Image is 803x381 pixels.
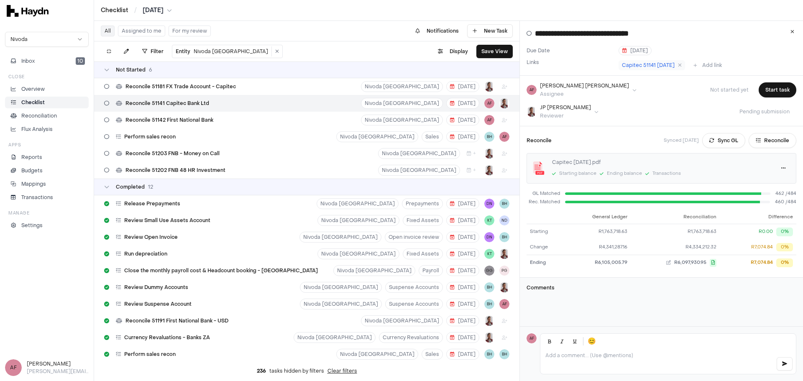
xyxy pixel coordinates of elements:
[450,301,476,307] span: [DATE]
[499,132,509,142] span: AF
[619,60,685,70] a: Capitec 51141 [DATE]
[403,215,443,226] button: Fixed Assets
[484,282,494,292] button: BH
[527,224,565,240] td: Starting
[5,178,89,190] a: Mappings
[101,6,172,15] nav: breadcrumb
[484,115,494,125] button: AF
[527,199,560,206] div: Rec. Matched
[385,232,443,243] button: Open invoice review
[446,81,479,92] button: [DATE]
[149,66,152,73] span: 6
[652,170,681,177] div: Transactions
[544,335,555,347] button: Bold (Ctrl+B)
[176,48,190,55] span: Entity
[631,211,720,224] th: Reconciliation
[775,190,796,197] span: 462 / 484
[446,315,479,326] button: [DATE]
[124,284,188,291] span: Review Dummy Accounts
[527,59,539,66] label: Links
[5,220,89,231] a: Settings
[499,249,509,259] img: JP Smit
[21,125,53,133] p: Flux Analysis
[527,104,598,119] button: JP SmitJP [PERSON_NAME]Reviewer
[499,299,509,309] button: AF
[101,6,128,15] a: Checklist
[76,57,85,65] span: 10
[327,368,357,374] button: Clear filters
[143,6,172,15] button: [DATE]
[484,148,494,159] button: JP Smit
[532,161,545,175] img: application/pdf
[751,244,773,251] div: R7,074.84
[125,317,228,324] span: Reconcile 51191 First National Bank - USD
[484,215,494,225] button: KT
[446,131,479,142] button: [DATE]
[257,368,266,374] span: 236
[450,117,476,123] span: [DATE]
[484,98,494,108] span: AF
[446,299,479,309] button: [DATE]
[317,248,399,259] button: Nivoda [GEOGRAPHIC_DATA]
[446,232,479,243] button: [DATE]
[125,150,220,157] span: Reconcile 51203 FNB - Money on Call
[463,165,479,176] button: +
[484,349,494,359] button: BH
[527,333,537,343] span: AF
[703,87,755,93] span: Not started yet
[300,282,382,293] button: Nivoda [GEOGRAPHIC_DATA]
[619,46,652,55] button: [DATE]
[446,332,479,343] button: [DATE]
[484,266,494,276] button: GG
[8,74,25,80] h3: Close
[5,165,89,176] a: Budgets
[124,301,192,307] span: Review Suspense Account
[776,258,793,267] div: 0%
[568,259,627,266] div: R6,105,005.79
[751,259,773,266] div: R7,074.84
[499,266,509,276] button: PG
[446,198,479,209] button: [DATE]
[499,232,509,242] span: BH
[124,217,210,224] span: Review Small Use Assets Account
[622,62,675,69] span: Capitec 51141 [DATE]
[101,26,115,36] button: All
[527,137,552,144] h3: Reconcile
[569,335,581,347] button: Underline (Ctrl+U)
[336,131,418,142] button: Nivoda [GEOGRAPHIC_DATA]
[116,66,146,73] span: Not Started
[559,170,596,177] div: Starting balance
[568,244,627,251] div: R4,341,287.16
[124,200,180,207] span: Release Prepayments
[484,249,494,259] button: KT
[21,167,43,174] p: Budgets
[527,107,537,117] img: JP Smit
[556,335,568,347] button: Italic (Ctrl+I)
[463,148,479,159] button: +
[749,133,796,148] button: Reconcile
[674,259,706,266] span: R6,097,930.95
[94,361,519,381] div: tasks hidden by filters
[378,148,460,159] button: Nivoda [GEOGRAPHIC_DATA]
[125,167,225,174] span: Reconcile 51202 FNB 48 HR Investment
[688,228,716,235] span: R1,763,718.63
[527,255,565,271] td: Ending
[148,184,153,190] span: 12
[499,98,509,108] img: JP Smit
[300,299,382,309] button: Nivoda [GEOGRAPHIC_DATA]
[588,336,596,346] span: 😊
[446,265,479,276] button: [DATE]
[499,215,509,225] button: ND
[552,159,769,166] div: Capitec [DATE].pdf
[433,45,473,58] button: Display
[385,282,443,293] button: Suspense Accounts
[499,349,509,359] span: BH
[759,228,773,235] div: R0.00
[565,211,631,224] th: General Ledger
[124,234,178,240] span: Review Open Invoice
[484,82,494,92] button: JP Smit
[484,132,494,142] button: BH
